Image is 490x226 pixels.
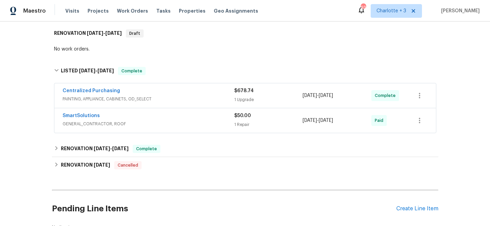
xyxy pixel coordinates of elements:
[52,193,396,225] h2: Pending Line Items
[63,96,234,102] span: PAINTING, APPLIANCE, CABINETS, OD_SELECT
[119,68,145,74] span: Complete
[319,118,333,123] span: [DATE]
[133,145,160,152] span: Complete
[63,113,100,118] a: SmartSolutions
[303,117,333,124] span: -
[234,88,254,93] span: $678.74
[105,31,122,36] span: [DATE]
[97,68,114,73] span: [DATE]
[61,161,110,169] h6: RENOVATION
[54,29,122,38] h6: RENOVATION
[54,46,436,53] div: No work orders.
[52,23,438,44] div: RENOVATION [DATE]-[DATE]Draft
[61,67,114,75] h6: LISTED
[61,145,129,153] h6: RENOVATION
[52,60,438,82] div: LISTED [DATE]-[DATE]Complete
[87,31,122,36] span: -
[438,8,480,14] span: [PERSON_NAME]
[23,8,46,14] span: Maestro
[156,9,171,13] span: Tasks
[52,141,438,157] div: RENOVATION [DATE]-[DATE]Complete
[79,68,95,73] span: [DATE]
[63,121,234,127] span: GENERAL_CONTRACTOR, ROOF
[234,96,303,103] div: 1 Upgrade
[79,68,114,73] span: -
[52,157,438,173] div: RENOVATION [DATE]Cancelled
[214,8,258,14] span: Geo Assignments
[375,117,386,124] span: Paid
[375,92,398,99] span: Complete
[94,146,110,151] span: [DATE]
[115,162,141,169] span: Cancelled
[234,121,303,128] div: 1 Repair
[127,30,143,37] span: Draft
[87,31,103,36] span: [DATE]
[117,8,148,14] span: Work Orders
[319,93,333,98] span: [DATE]
[88,8,109,14] span: Projects
[63,88,120,93] a: Centralized Purchasing
[303,93,317,98] span: [DATE]
[94,146,129,151] span: -
[234,113,251,118] span: $50.00
[94,163,110,167] span: [DATE]
[65,8,79,14] span: Visits
[376,8,406,14] span: Charlotte + 3
[303,92,333,99] span: -
[396,206,438,212] div: Create Line Item
[361,4,366,11] div: 93
[303,118,317,123] span: [DATE]
[112,146,129,151] span: [DATE]
[179,8,206,14] span: Properties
